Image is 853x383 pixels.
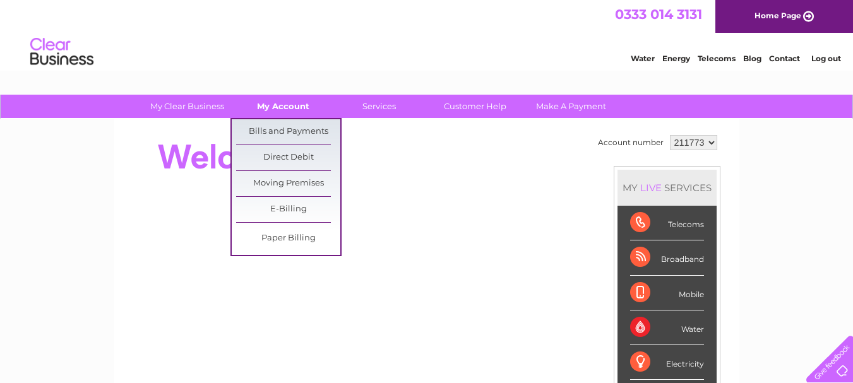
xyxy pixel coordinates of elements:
[811,54,841,63] a: Log out
[617,170,717,206] div: MY SERVICES
[236,119,340,144] a: Bills and Payments
[129,7,725,61] div: Clear Business is a trading name of Verastar Limited (registered in [GEOGRAPHIC_DATA] No. 3667643...
[638,182,664,194] div: LIVE
[327,95,431,118] a: Services
[630,206,704,240] div: Telecoms
[698,54,736,63] a: Telecoms
[236,226,340,251] a: Paper Billing
[769,54,800,63] a: Contact
[630,276,704,310] div: Mobile
[630,240,704,275] div: Broadband
[135,95,239,118] a: My Clear Business
[519,95,623,118] a: Make A Payment
[236,171,340,196] a: Moving Premises
[231,95,335,118] a: My Account
[236,145,340,170] a: Direct Debit
[630,310,704,345] div: Water
[615,6,702,22] a: 0333 014 3131
[743,54,761,63] a: Blog
[630,345,704,380] div: Electricity
[30,33,94,71] img: logo.png
[595,132,667,153] td: Account number
[662,54,690,63] a: Energy
[631,54,655,63] a: Water
[236,197,340,222] a: E-Billing
[423,95,527,118] a: Customer Help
